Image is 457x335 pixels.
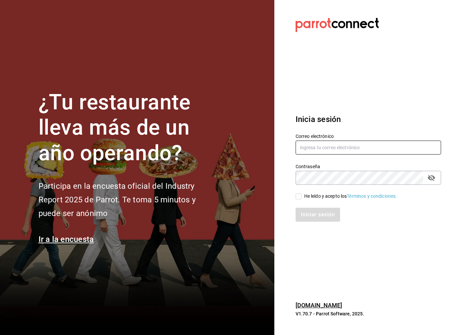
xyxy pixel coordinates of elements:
[347,193,397,199] a: Términos y condiciones.
[39,235,94,244] a: Ir a la encuesta
[296,164,441,168] label: Contraseña
[426,172,437,183] button: passwordField
[296,310,441,317] p: V1.70.7 - Parrot Software, 2025.
[296,113,441,125] h3: Inicia sesión
[304,193,397,200] div: He leído y acepto los
[39,179,218,220] h2: Participa en la encuesta oficial del Industry Report 2025 de Parrot. Te toma 5 minutos y puede se...
[39,90,218,166] h1: ¿Tu restaurante lleva más de un año operando?
[296,141,441,155] input: Ingresa tu correo electrónico
[296,302,342,309] a: [DOMAIN_NAME]
[296,134,441,138] label: Correo electrónico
